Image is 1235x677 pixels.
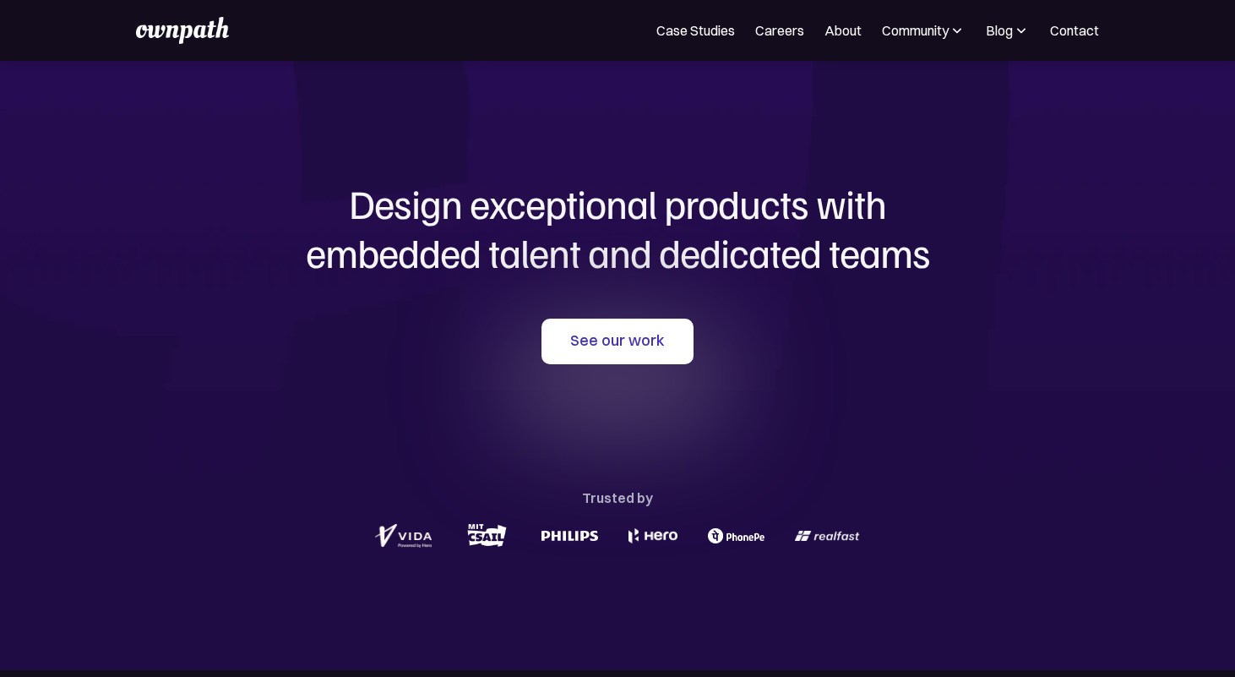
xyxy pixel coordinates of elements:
[582,486,653,510] div: Trusted by
[541,319,694,364] a: See our work
[882,20,966,41] div: Community
[986,20,1030,41] div: Blog
[212,179,1023,276] h1: Design exceptional products with embedded talent and dedicated teams
[755,20,804,41] a: Careers
[824,20,862,41] a: About
[656,20,735,41] a: Case Studies
[882,20,949,41] div: Community
[1050,20,1099,41] a: Contact
[986,20,1013,41] div: Blog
